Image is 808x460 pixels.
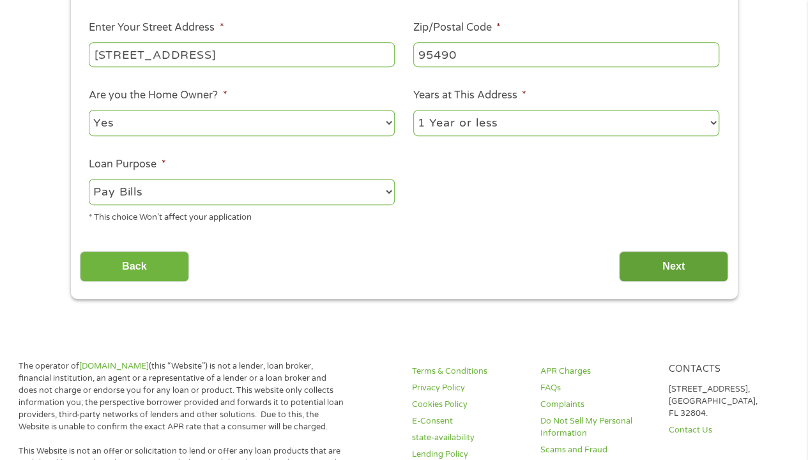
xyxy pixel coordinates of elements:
[540,399,653,411] a: Complaints
[413,21,501,34] label: Zip/Postal Code
[19,360,347,433] p: The operator of (this “Website”) is not a lender, loan broker, financial institution, an agent or...
[540,444,653,456] a: Scams and Fraud
[89,42,395,66] input: 1 Main Street
[412,432,525,444] a: state-availability
[669,383,782,420] p: [STREET_ADDRESS], [GEOGRAPHIC_DATA], FL 32804.
[540,382,653,394] a: FAQs
[89,89,227,102] label: Are you the Home Owner?
[669,424,782,436] a: Contact Us
[619,251,728,282] input: Next
[412,365,525,378] a: Terms & Conditions
[79,361,149,371] a: [DOMAIN_NAME]
[413,89,526,102] label: Years at This Address
[89,158,165,171] label: Loan Purpose
[412,399,525,411] a: Cookies Policy
[80,251,189,282] input: Back
[540,365,653,378] a: APR Charges
[412,382,525,394] a: Privacy Policy
[412,415,525,427] a: E-Consent
[540,415,653,440] a: Do Not Sell My Personal Information
[89,207,395,224] div: * This choice Won’t affect your application
[669,364,782,376] h4: Contacts
[89,21,224,34] label: Enter Your Street Address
